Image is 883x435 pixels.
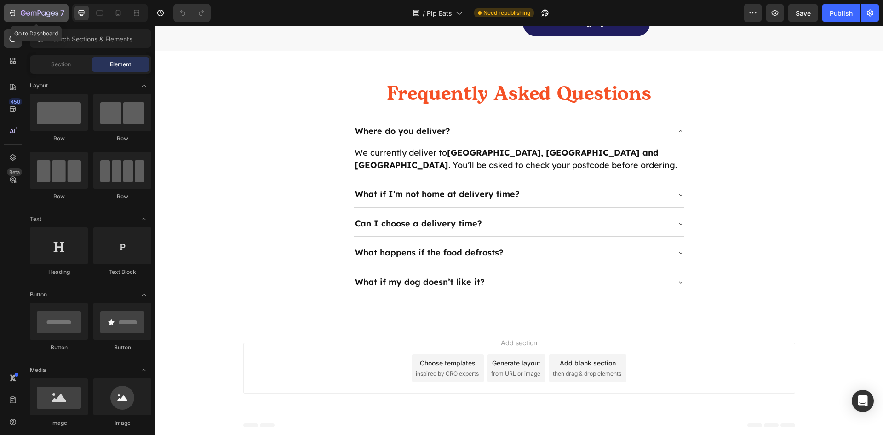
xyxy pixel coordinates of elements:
[200,98,295,113] p: Where do you deliver?
[200,161,365,176] p: What if I’m not home at delivery time?
[7,168,22,176] div: Beta
[30,343,88,352] div: Button
[137,363,151,377] span: Toggle open
[427,8,452,18] span: Pip Eats
[93,419,151,427] div: Image
[60,7,64,18] p: 7
[93,134,151,143] div: Row
[830,8,853,18] div: Publish
[398,344,466,352] span: then drag & drop elements
[110,60,131,69] span: Element
[200,220,349,234] p: What happens if the food defrosts?
[405,332,461,342] div: Add blank section
[822,4,860,22] button: Publish
[93,192,151,201] div: Row
[30,419,88,427] div: Image
[483,9,530,17] span: Need republishing
[852,390,874,412] div: Open Intercom Messenger
[93,268,151,276] div: Text Block
[30,134,88,143] div: Row
[788,4,818,22] button: Save
[796,9,811,17] span: Save
[155,26,883,435] iframe: Design area
[137,287,151,302] span: Toggle open
[51,60,71,69] span: Section
[93,343,151,352] div: Button
[200,121,528,145] p: We currently deliver to . You’ll be asked to check your postcode before ordering.
[30,29,151,48] input: Search Sections & Elements
[337,332,385,342] div: Generate layout
[9,98,22,105] div: 450
[137,212,151,226] span: Toggle open
[137,78,151,93] span: Toggle open
[173,4,211,22] div: Undo/Redo
[30,215,41,223] span: Text
[200,122,504,145] strong: [GEOGRAPHIC_DATA], [GEOGRAPHIC_DATA] and [GEOGRAPHIC_DATA]
[30,366,46,374] span: Media
[30,268,88,276] div: Heading
[200,249,330,264] p: What if my dog doesn’t like it?
[200,191,327,205] p: Can I choose a delivery time?
[423,8,425,18] span: /
[261,344,324,352] span: inspired by CRO experts
[30,81,48,90] span: Layout
[30,192,88,201] div: Row
[30,290,47,299] span: Button
[4,4,69,22] button: 7
[342,312,386,322] span: Add section
[336,344,385,352] span: from URL or image
[265,332,321,342] div: Choose templates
